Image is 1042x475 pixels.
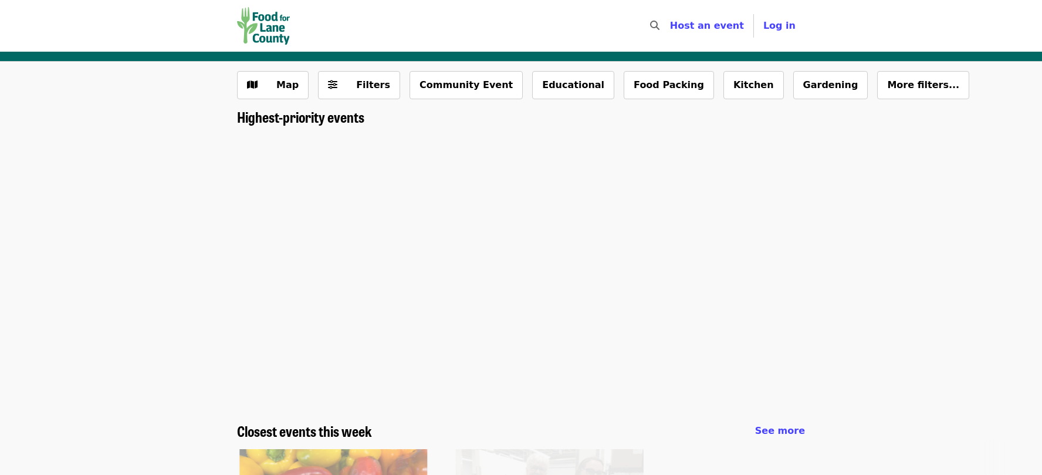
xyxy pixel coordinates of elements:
[237,423,372,440] a: Closest events this week
[228,109,814,126] div: Highest-priority events
[356,79,390,90] span: Filters
[755,425,805,436] span: See more
[723,71,784,99] button: Kitchen
[237,420,372,441] span: Closest events this week
[247,79,258,90] i: map icon
[318,71,400,99] button: Filters (0 selected)
[650,20,659,31] i: search icon
[276,79,299,90] span: Map
[670,20,744,31] a: Host an event
[755,424,805,438] a: See more
[237,109,364,126] a: Highest-priority events
[237,71,309,99] button: Show map view
[624,71,714,99] button: Food Packing
[754,14,805,38] button: Log in
[237,106,364,127] span: Highest-priority events
[667,12,676,40] input: Search
[532,71,614,99] button: Educational
[887,79,959,90] span: More filters...
[793,71,868,99] button: Gardening
[763,20,796,31] span: Log in
[328,79,337,90] i: sliders-h icon
[237,7,290,45] img: Food for Lane County - Home
[228,423,814,440] div: Closest events this week
[877,71,969,99] button: More filters...
[410,71,523,99] button: Community Event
